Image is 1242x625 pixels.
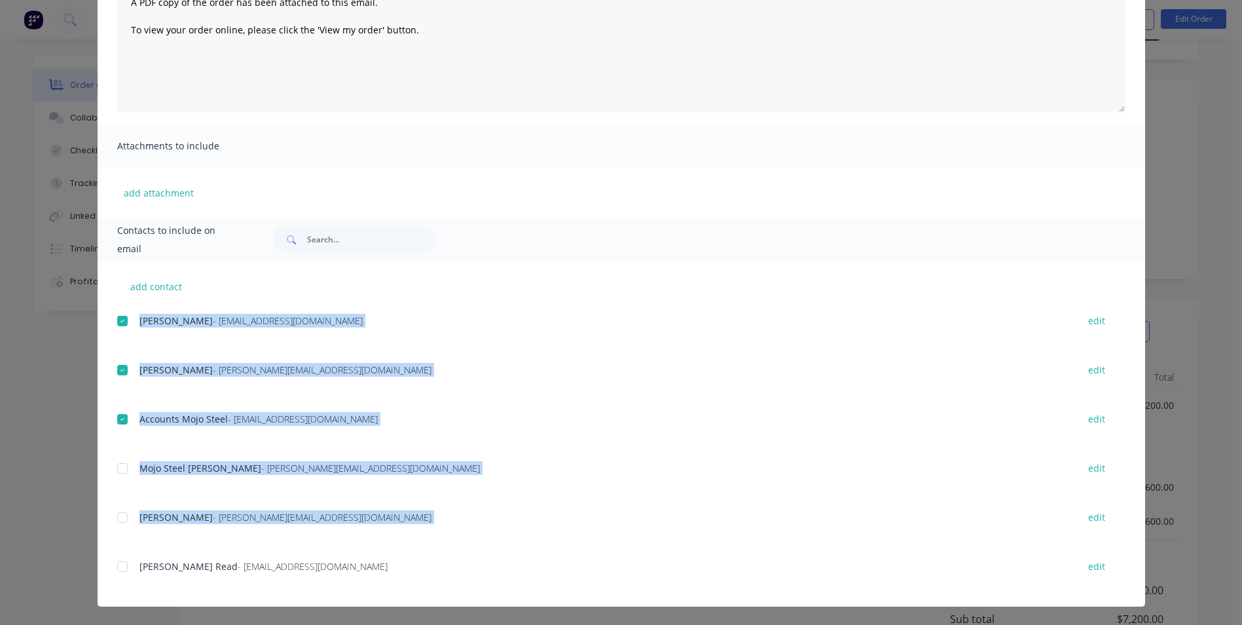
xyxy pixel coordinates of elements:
button: edit [1080,508,1113,526]
span: Mojo Steel [PERSON_NAME] [139,462,261,474]
span: - [PERSON_NAME][EMAIL_ADDRESS][DOMAIN_NAME] [213,364,431,376]
span: - [EMAIL_ADDRESS][DOMAIN_NAME] [213,314,363,327]
button: edit [1080,459,1113,477]
span: [PERSON_NAME] [139,314,213,327]
button: edit [1080,558,1113,575]
span: - [EMAIL_ADDRESS][DOMAIN_NAME] [238,560,388,573]
span: Contacts to include on email [117,221,241,258]
button: edit [1080,410,1113,428]
span: Attachments to include [117,137,261,155]
span: - [PERSON_NAME][EMAIL_ADDRESS][DOMAIN_NAME] [261,462,480,474]
span: - [PERSON_NAME][EMAIL_ADDRESS][DOMAIN_NAME] [213,511,431,523]
input: Search... [307,227,437,253]
span: [PERSON_NAME] [139,511,213,523]
span: - [EMAIL_ADDRESS][DOMAIN_NAME] [228,413,378,425]
button: add attachment [117,183,200,202]
button: add contact [117,276,196,296]
button: edit [1080,312,1113,330]
span: Accounts Mojo Steel [139,413,228,425]
span: [PERSON_NAME] [139,364,213,376]
button: edit [1080,361,1113,379]
span: [PERSON_NAME] Read [139,560,238,573]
